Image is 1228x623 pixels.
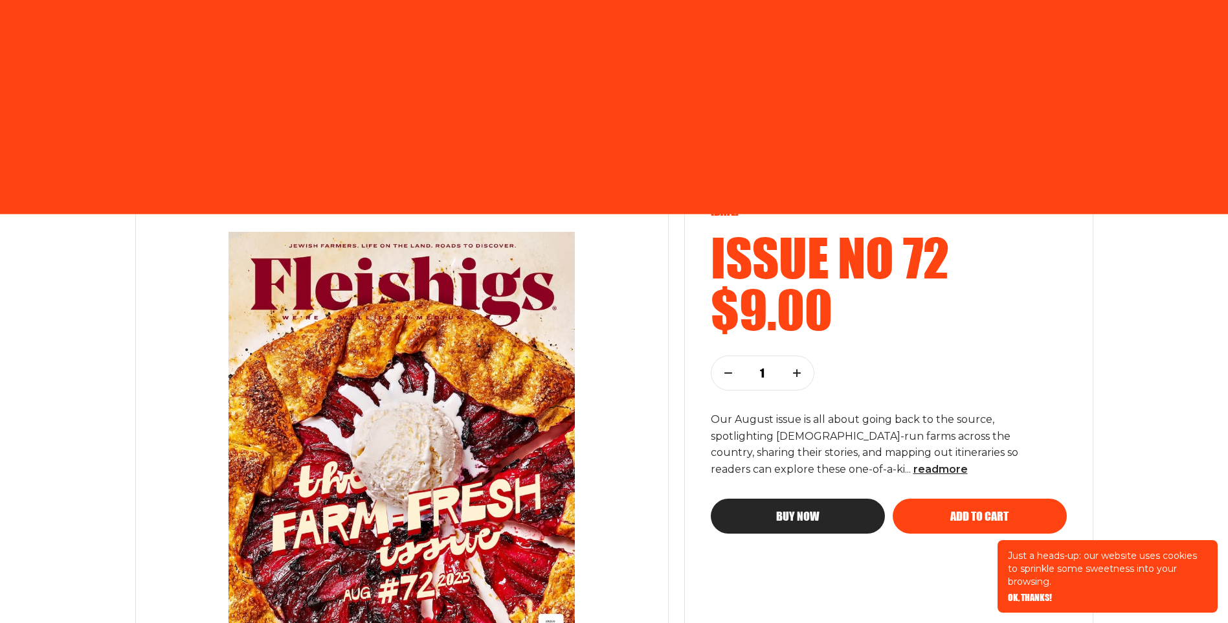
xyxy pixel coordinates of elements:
[711,411,1045,479] p: Our August issue is all about going back to the source, spotlighting [DEMOGRAPHIC_DATA]-run farms...
[776,510,820,522] span: Buy now
[1008,593,1052,602] button: OK, THANKS!
[754,366,771,380] p: 1
[913,463,968,475] span: read more
[1008,549,1207,588] p: Just a heads-up: our website uses cookies to sprinkle some sweetness into your browsing.
[711,231,1067,283] h2: Issue no 72
[950,510,1009,522] span: Add to cart
[711,499,885,534] button: Buy now
[711,283,1067,335] h2: $9.00
[893,499,1067,534] button: Add to cart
